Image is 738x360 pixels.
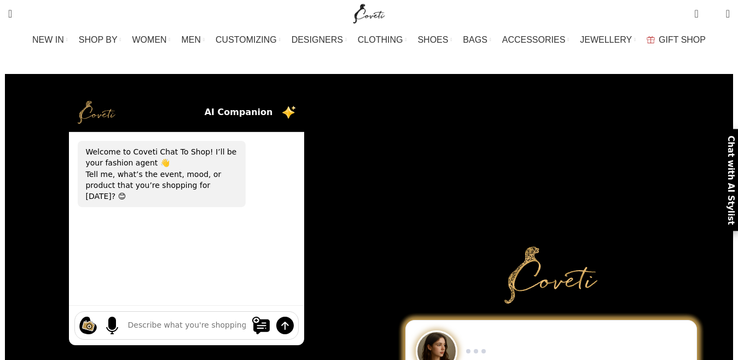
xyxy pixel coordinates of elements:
[417,29,452,51] a: SHOES
[709,11,717,19] span: 0
[689,3,704,25] a: 0
[659,35,706,45] span: GIFT SHOP
[695,5,704,14] span: 0
[358,35,403,45] span: CLOTHING
[502,29,570,51] a: ACCESSORIES
[32,35,64,45] span: NEW IN
[32,29,68,51] a: NEW IN
[358,29,407,51] a: CLOTHING
[647,29,706,51] a: GIFT SHOP
[504,247,597,304] img: Primary Gold
[182,29,205,51] a: MEN
[132,35,167,45] span: WOMEN
[132,29,171,51] a: WOMEN
[79,35,118,45] span: SHOP BY
[216,29,281,51] a: CUSTOMIZING
[707,3,718,25] div: My Wishlist
[417,35,448,45] span: SHOES
[647,36,655,43] img: GiftBag
[502,35,566,45] span: ACCESSORIES
[3,29,735,51] div: Main navigation
[580,29,636,51] a: JEWELLERY
[3,3,18,25] a: Search
[351,8,387,18] a: Site logo
[292,29,347,51] a: DESIGNERS
[463,29,491,51] a: BAGS
[580,35,632,45] span: JEWELLERY
[79,29,121,51] a: SHOP BY
[216,35,277,45] span: CUSTOMIZING
[292,35,343,45] span: DESIGNERS
[463,35,487,45] span: BAGS
[182,35,201,45] span: MEN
